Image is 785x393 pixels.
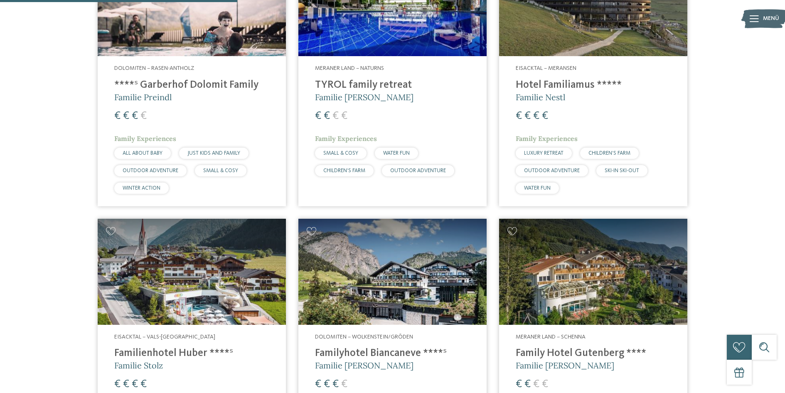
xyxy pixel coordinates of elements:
[533,379,539,390] span: €
[516,111,522,121] span: €
[390,168,446,173] span: OUTDOOR ADVENTURE
[516,65,576,71] span: Eisacktal – Meransen
[315,111,321,121] span: €
[140,111,147,121] span: €
[499,219,687,325] img: Family Hotel Gutenberg ****
[123,111,129,121] span: €
[516,360,614,371] span: Familie [PERSON_NAME]
[123,168,178,173] span: OUTDOOR ADVENTURE
[383,151,410,156] span: WATER FUN
[123,151,162,156] span: ALL ABOUT BABY
[123,185,160,191] span: WINTER ACTION
[298,219,487,325] img: Familienhotels gesucht? Hier findet ihr die besten!
[524,111,531,121] span: €
[341,379,347,390] span: €
[516,92,565,102] span: Familie Nestl
[605,168,639,173] span: SKI-IN SKI-OUT
[315,347,470,360] h4: Familyhotel Biancaneve ****ˢ
[315,65,384,71] span: Meraner Land – Naturns
[324,379,330,390] span: €
[341,111,347,121] span: €
[315,92,413,102] span: Familie [PERSON_NAME]
[542,379,548,390] span: €
[524,168,580,173] span: OUTDOOR ADVENTURE
[533,111,539,121] span: €
[324,111,330,121] span: €
[114,111,121,121] span: €
[516,379,522,390] span: €
[516,334,586,340] span: Meraner Land – Schenna
[114,379,121,390] span: €
[524,151,564,156] span: LUXURY RETREAT
[332,379,339,390] span: €
[315,379,321,390] span: €
[98,219,286,325] img: Familienhotels gesucht? Hier findet ihr die besten!
[588,151,630,156] span: CHILDREN’S FARM
[114,334,215,340] span: Eisacktal – Vals-[GEOGRAPHIC_DATA]
[315,334,413,340] span: Dolomiten – Wolkenstein/Gröden
[315,79,470,91] h4: TYROL family retreat
[114,79,269,91] h4: ****ˢ Garberhof Dolomit Family
[114,65,194,71] span: Dolomiten – Rasen-Antholz
[140,379,147,390] span: €
[114,134,176,143] span: Family Experiences
[315,134,377,143] span: Family Experiences
[332,111,339,121] span: €
[516,134,578,143] span: Family Experiences
[123,379,129,390] span: €
[315,360,413,371] span: Familie [PERSON_NAME]
[132,379,138,390] span: €
[114,92,172,102] span: Familie Preindl
[524,185,551,191] span: WATER FUN
[203,168,238,173] span: SMALL & COSY
[187,151,240,156] span: JUST KIDS AND FAMILY
[114,360,163,371] span: Familie Stolz
[132,111,138,121] span: €
[524,379,531,390] span: €
[542,111,548,121] span: €
[323,151,358,156] span: SMALL & COSY
[114,347,269,360] h4: Familienhotel Huber ****ˢ
[516,347,671,360] h4: Family Hotel Gutenberg ****
[323,168,365,173] span: CHILDREN’S FARM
